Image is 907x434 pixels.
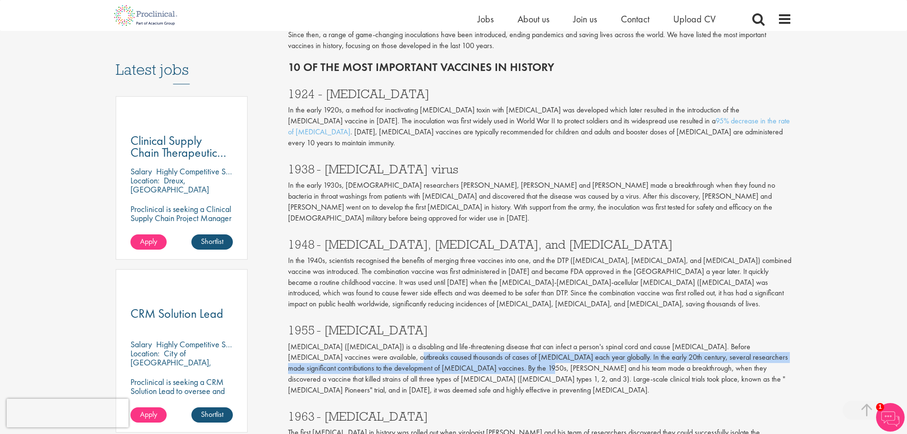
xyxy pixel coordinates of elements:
[191,407,233,423] a: Shortlist
[876,403,905,432] img: Chatbot
[130,407,167,423] a: Apply
[130,339,152,350] span: Salary
[288,163,792,175] h3: 1938 - [MEDICAL_DATA] virus
[518,13,549,25] a: About us
[130,348,159,359] span: Location:
[288,410,792,423] h3: 1963 - [MEDICAL_DATA]
[7,399,129,427] iframe: reCAPTCHA
[130,166,152,177] span: Salary
[130,204,233,268] p: Proclinical is seeking a Clinical Supply Chain Project Manager to join a dynamic team dedicated t...
[156,339,243,350] p: Highly Competitive Salary
[130,305,223,322] span: CRM Solution Lead
[288,116,790,137] a: 95% decrease in the rate of [MEDICAL_DATA]
[288,105,792,148] p: In the early 1920s, a method for inactivating [MEDICAL_DATA] toxin with [MEDICAL_DATA] was develo...
[673,13,716,25] a: Upload CV
[288,324,792,336] h3: 1955 - [MEDICAL_DATA]
[288,180,792,223] p: In the early 1930s, [DEMOGRAPHIC_DATA] researchers [PERSON_NAME], [PERSON_NAME] and [PERSON_NAME]...
[130,348,211,377] p: City of [GEOGRAPHIC_DATA], [GEOGRAPHIC_DATA]
[288,255,792,310] p: In the 1940s, scientists recognised the benefits of merging three vaccines into one, and the DTP ...
[130,175,209,195] p: Dreux, [GEOGRAPHIC_DATA]
[288,342,792,396] p: [MEDICAL_DATA] ([MEDICAL_DATA]) is a disabling and life-threatening disease that can infect a per...
[621,13,649,25] a: Contact
[116,38,248,84] h3: Latest jobs
[288,30,792,51] p: Since then, a range of game-changing inoculations have been introduced, ending pandemics and savi...
[876,403,884,411] span: 1
[288,88,792,100] h3: 1924 - [MEDICAL_DATA]
[288,61,792,73] h2: 10 of the most important vaccines in history
[130,135,233,159] a: Clinical Supply Chain Therapeutic Area Project Manager
[130,234,167,250] a: Apply
[288,238,792,251] h3: 1948 - [MEDICAL_DATA], [MEDICAL_DATA], and [MEDICAL_DATA]
[140,236,157,246] span: Apply
[156,166,243,177] p: Highly Competitive Salary
[130,308,233,320] a: CRM Solution Lead
[130,377,233,414] p: Proclinical is seeking a CRM Solution Lead to oversee and enhance the Salesforce platform for EME...
[478,13,494,25] a: Jobs
[140,409,157,419] span: Apply
[130,132,226,184] span: Clinical Supply Chain Therapeutic Area Project Manager
[573,13,597,25] a: Join us
[130,175,159,186] span: Location:
[191,234,233,250] a: Shortlist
